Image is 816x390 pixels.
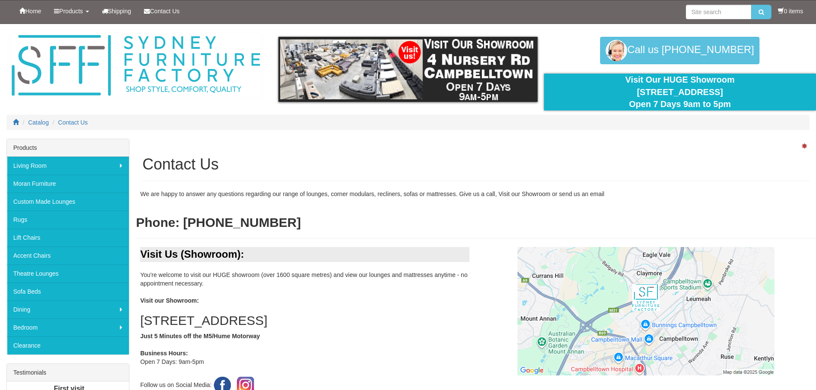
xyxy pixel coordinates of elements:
[140,247,469,262] div: Visit Us (Showroom):
[13,0,48,22] a: Home
[7,211,129,229] a: Rugs
[778,7,803,15] li: 0 items
[140,313,469,327] h2: [STREET_ADDRESS]
[140,350,188,357] b: Business Hours:
[136,215,301,229] b: Phone: [PHONE_NUMBER]
[278,37,538,102] img: showroom.gif
[550,74,810,110] div: Visit Our HUGE Showroom [STREET_ADDRESS] Open 7 Days 9am to 5pm
[7,175,129,193] a: Moran Furniture
[58,119,88,126] a: Contact Us
[140,297,469,339] b: Visit our Showroom: Just 5 Minutes off the M5/Hume Motorway
[7,364,129,381] div: Testimonials
[7,301,129,319] a: Dining
[7,139,129,157] div: Products
[48,0,95,22] a: Products
[7,157,129,175] a: Living Room
[142,156,810,173] h1: Contact Us
[137,0,186,22] a: Contact Us
[28,119,49,126] a: Catalog
[108,8,132,15] span: Shipping
[59,8,83,15] span: Products
[7,336,129,354] a: Clearance
[25,8,41,15] span: Home
[482,247,810,375] a: Click to activate map
[150,8,179,15] span: Contact Us
[7,229,129,247] a: Lift Chairs
[7,247,129,265] a: Accent Chairs
[136,190,816,198] div: We are happy to answer any questions regarding our range of lounges, corner modulars, recliners, ...
[517,247,774,375] img: Click to activate map
[7,193,129,211] a: Custom Made Lounges
[7,33,264,99] img: Sydney Furniture Factory
[7,265,129,283] a: Theatre Lounges
[96,0,138,22] a: Shipping
[7,283,129,301] a: Sofa Beds
[686,5,751,19] input: Site search
[7,319,129,336] a: Bedroom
